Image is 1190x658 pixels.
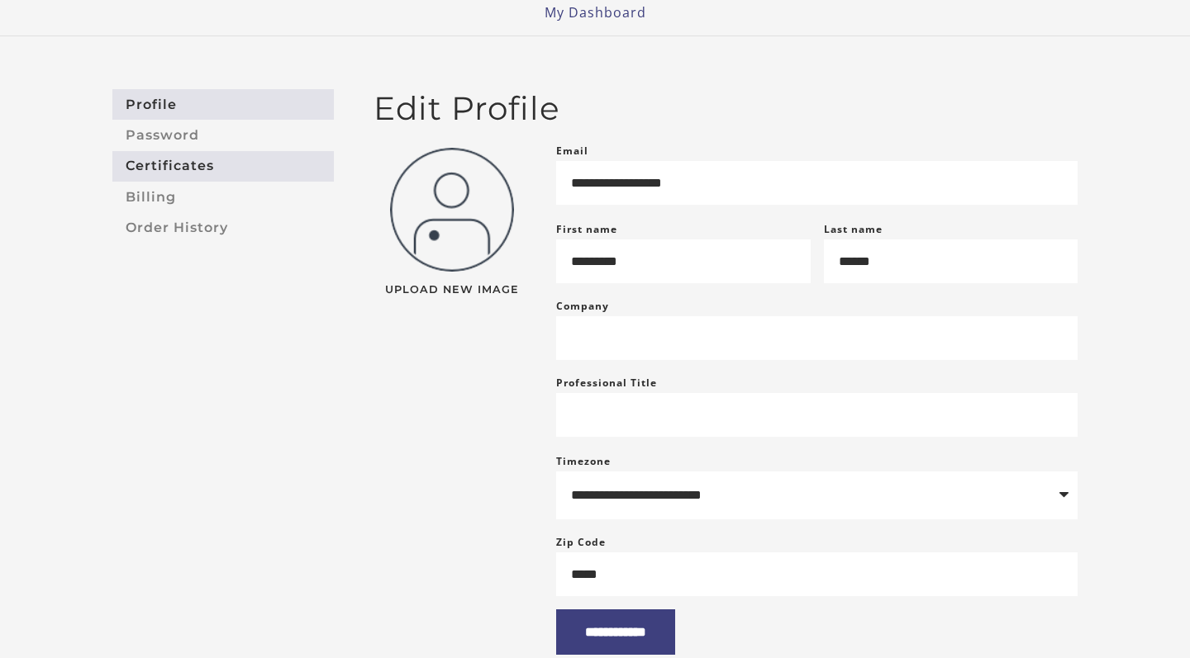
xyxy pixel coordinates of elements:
a: Order History [112,212,334,243]
a: Certificates [112,151,334,182]
h2: Edit Profile [374,89,1078,128]
span: Upload New Image [374,285,530,296]
label: Professional Title [556,373,657,393]
label: First name [556,222,617,236]
label: Company [556,296,609,316]
a: Password [112,120,334,150]
a: Billing [112,182,334,212]
label: Timezone [556,454,611,468]
a: My Dashboard [545,3,646,21]
label: Email [556,141,588,161]
label: Zip Code [556,533,606,552]
label: Last name [824,222,883,236]
a: Profile [112,89,334,120]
